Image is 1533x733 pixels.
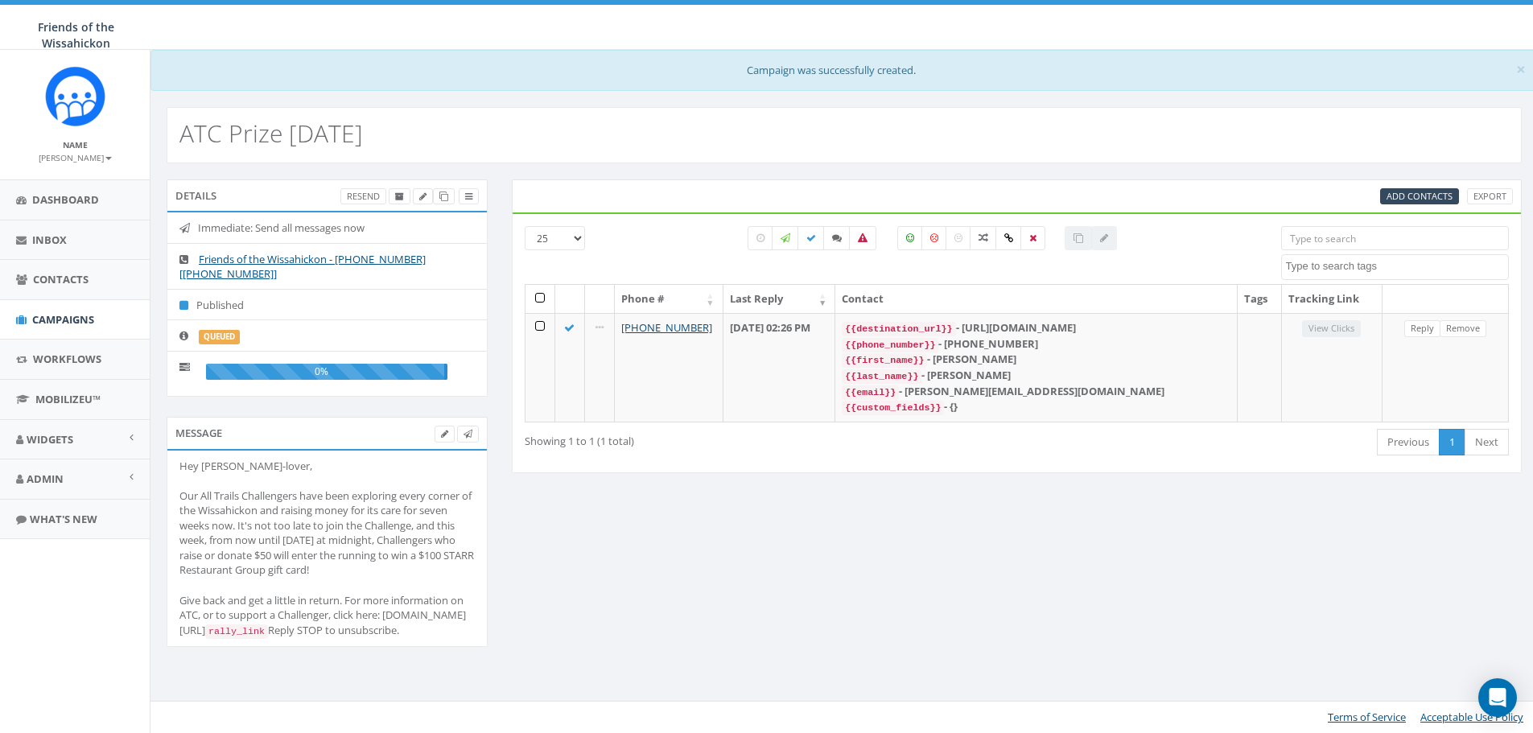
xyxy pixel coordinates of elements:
div: 0% [206,364,447,380]
span: Inbox [32,233,67,247]
label: Removed [1020,226,1045,250]
i: Published [179,300,196,311]
code: {{last_name}} [842,369,921,384]
a: Export [1467,188,1513,205]
span: Edit Campaign Title [419,190,427,202]
div: - {} [842,399,1230,415]
code: {{custom_fields}} [842,401,944,415]
label: Bounced [849,226,876,250]
th: Contact [835,285,1237,313]
span: Archive Campaign [395,190,404,202]
th: Tags [1238,285,1282,313]
label: Replied [823,226,851,250]
li: Immediate: Send all messages now [167,212,487,244]
h2: ATC Prize [DATE] [179,120,363,146]
span: What's New [30,512,97,526]
div: Message [167,417,488,449]
label: Delivered [797,226,825,250]
span: × [1516,58,1526,80]
button: Close [1516,61,1526,78]
span: Workflows [33,352,101,366]
input: Type to search [1281,226,1509,250]
th: Last Reply: activate to sort column ascending [723,285,836,313]
span: Clone Campaign [439,190,448,202]
div: Hey [PERSON_NAME]-lover, Our All Trails Challengers have been exploring every corner of the Wissa... [179,459,475,639]
label: Sending [772,226,799,250]
a: Acceptable Use Policy [1420,710,1523,724]
span: CSV files only [1387,190,1453,202]
a: Remove [1440,320,1486,337]
span: MobilizeU™ [35,392,101,406]
td: [DATE] 02:26 PM [723,313,836,422]
div: - [PERSON_NAME][EMAIL_ADDRESS][DOMAIN_NAME] [842,384,1230,400]
span: Friends of the Wissahickon [38,19,114,51]
a: [PERSON_NAME] [39,150,112,164]
span: Send Test Message [464,427,472,439]
div: - [PERSON_NAME] [842,352,1230,368]
span: Campaigns [32,312,94,327]
a: Reply [1404,320,1440,337]
a: Resend [340,188,386,205]
a: Add Contacts [1380,188,1459,205]
a: Terms of Service [1328,710,1406,724]
code: rally_link [205,624,268,639]
code: {{destination_url}} [842,322,955,336]
small: [PERSON_NAME] [39,152,112,163]
span: Edit Campaign Body [441,427,448,439]
a: Next [1465,429,1509,455]
a: Friends of the Wissahickon - [PHONE_NUMBER] [[PHONE_NUMBER]] [179,252,426,282]
th: Phone #: activate to sort column ascending [615,285,723,313]
label: Link Clicked [995,226,1022,250]
label: Neutral [946,226,971,250]
div: - [PHONE_NUMBER] [842,336,1230,352]
label: Positive [897,226,923,250]
div: - [URL][DOMAIN_NAME] [842,320,1230,336]
div: Details [167,179,488,212]
a: Previous [1377,429,1440,455]
a: [PHONE_NUMBER] [621,320,712,335]
a: 1 [1439,429,1465,455]
span: Contacts [33,272,89,286]
img: Rally_Corp_Icon_1.png [45,66,105,126]
i: Immediate: Send all messages now [179,223,198,233]
code: {{phone_number}} [842,338,938,352]
span: Admin [27,472,64,486]
span: Add Contacts [1387,190,1453,202]
code: {{email}} [842,385,899,400]
span: Widgets [27,432,73,447]
div: Open Intercom Messenger [1478,678,1517,717]
th: Tracking Link [1282,285,1383,313]
label: queued [199,330,240,344]
small: Name [63,139,88,150]
textarea: Search [1286,259,1508,274]
label: Mixed [970,226,997,250]
span: Dashboard [32,192,99,207]
span: View Campaign Delivery Statistics [465,190,472,202]
label: Negative [921,226,947,250]
div: Showing 1 to 1 (1 total) [525,427,921,449]
code: {{first_name}} [842,353,927,368]
li: Published [167,289,487,321]
div: - [PERSON_NAME] [842,368,1230,384]
label: Pending [748,226,773,250]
